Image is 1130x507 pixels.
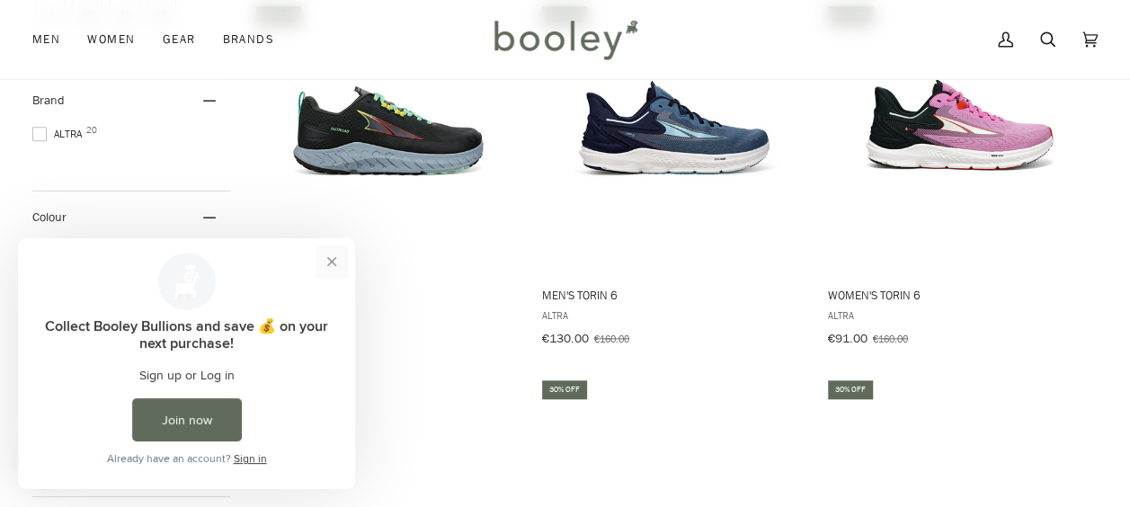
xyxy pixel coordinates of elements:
[542,380,587,399] div: 30% off
[873,331,908,346] span: €160.00
[32,92,65,109] span: Brand
[87,31,135,49] span: Women
[32,31,60,49] span: Men
[828,380,873,399] div: 30% off
[18,238,355,489] iframe: Loyalty program pop-up with offers and actions
[828,287,1091,303] span: Women's Torin 6
[542,307,805,323] span: Altra
[828,330,868,347] span: €91.00
[256,287,520,303] span: Men's Outroad
[163,31,196,49] span: Gear
[825,4,1094,352] a: Women's Torin 6
[542,287,805,303] span: Men's Torin 6
[828,307,1091,323] span: Altra
[539,4,808,272] img: Altra Men's Torin 6 Mineral Blue - Booley Galway
[486,13,644,66] img: Booley
[539,4,808,352] a: Men's Torin 6
[32,209,80,226] span: Colour
[254,4,522,272] img: Altra Men's Outroad Dark Gray / Blue - Booley Galway
[86,126,97,135] span: 20
[256,307,520,323] span: Altra
[254,4,522,352] a: Men's Outroad
[825,4,1094,272] img: Altra Women's Torin 6 Pink - Booley Galway
[594,331,629,346] span: €160.00
[32,126,87,142] span: Altra
[542,330,589,347] span: €130.00
[222,31,274,49] span: Brands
